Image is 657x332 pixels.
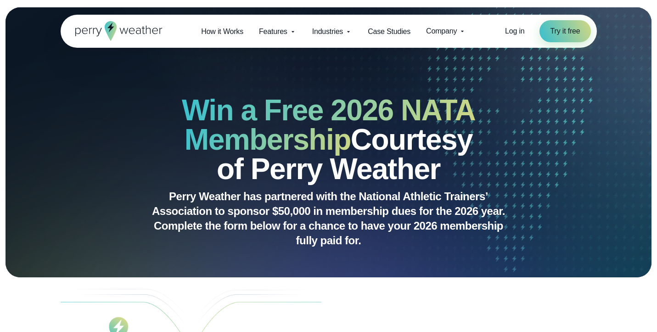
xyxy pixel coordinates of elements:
[368,26,410,37] span: Case Studies
[182,94,475,156] strong: Win a Free 2026 NATA Membership
[505,27,524,35] span: Log in
[193,22,251,41] a: How it Works
[505,26,524,37] a: Log in
[539,20,591,42] a: Try it free
[145,189,512,248] p: Perry Weather has partnered with the National Athletic Trainers’ Association to sponsor $50,000 i...
[201,26,243,37] span: How it Works
[312,26,343,37] span: Industries
[360,22,418,41] a: Case Studies
[550,26,580,37] span: Try it free
[107,96,551,184] h2: Courtesy of Perry Weather
[426,26,457,37] span: Company
[259,26,287,37] span: Features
